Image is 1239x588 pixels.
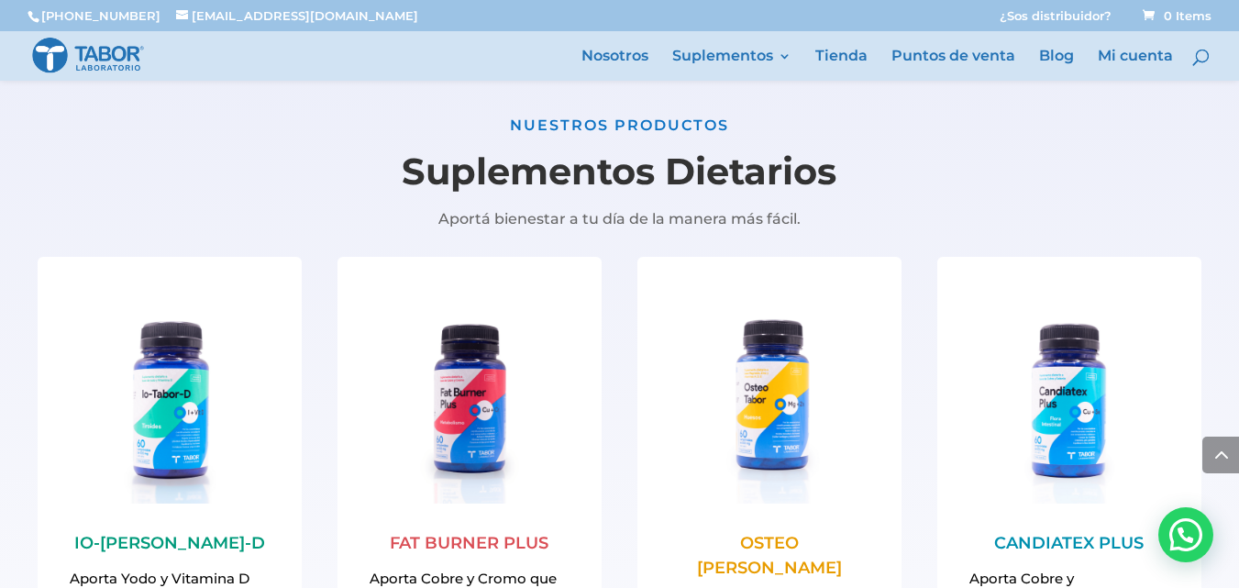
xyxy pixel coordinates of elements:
h2: Suplementos Dietarios [298,146,940,206]
a: FAT BURNER PLUS [390,533,548,553]
a: ¿Sos distribuidor? [1000,10,1112,31]
span: 0 Items [1143,8,1211,23]
a: Puntos de venta [891,50,1015,81]
a: CANDIATEX PLUS [994,533,1144,553]
a: [EMAIL_ADDRESS][DOMAIN_NAME] [176,8,418,23]
a: Tienda [815,50,868,81]
p: Aportá bienestar a tu día de la manera más fácil. [298,206,940,233]
a: [PHONE_NUMBER] [41,8,160,23]
a: 0 Items [1139,8,1211,23]
img: Laboratorio Tabor [31,36,145,75]
a: Mi cuenta [1098,50,1173,81]
a: OSTEO [PERSON_NAME] [697,533,842,578]
span: NUESTROS PRODUCTOS [510,116,729,134]
a: IO-[PERSON_NAME]-D [74,533,265,553]
a: Nosotros [581,50,648,81]
a: Suplementos [672,50,791,81]
a: Blog [1039,50,1074,81]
